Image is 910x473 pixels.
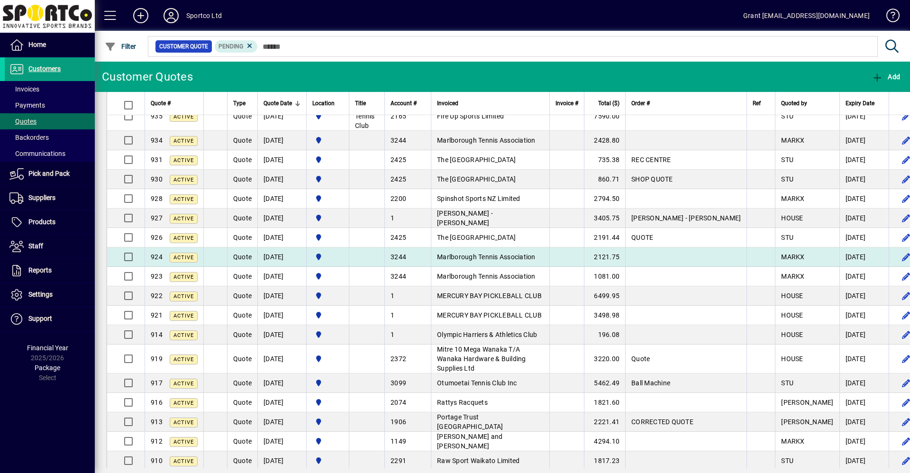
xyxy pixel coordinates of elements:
span: Quote [233,175,252,183]
div: Invoiced [437,98,544,109]
span: Mitre 10 Mega Wanaka T/A Wanaka Hardware & Building Supplies Ltd [437,346,526,372]
td: [DATE] [839,325,889,345]
span: Filter [105,43,136,50]
td: 5462.49 [584,373,625,393]
span: 1149 [391,437,406,445]
span: Active [173,400,194,406]
div: Expiry Date [846,98,883,109]
span: Quote [233,292,252,300]
span: 914 [151,331,163,338]
span: 919 [151,355,163,363]
span: Support [28,315,52,322]
span: Invoices [9,85,39,93]
span: MERCURY BAY PICKLEBALL CLUB [437,311,542,319]
span: Financial Year [27,344,68,352]
span: Sportco Ltd Warehouse [312,397,343,408]
span: Quote [233,311,252,319]
span: Quote [233,273,252,280]
div: Quote Date [264,98,300,109]
span: MARKX [781,253,804,261]
span: Sportco Ltd Warehouse [312,193,343,204]
span: The [GEOGRAPHIC_DATA] [437,156,516,164]
span: Katikati Tennis Club [355,103,379,129]
span: Rattys Racquets [437,399,488,406]
td: [DATE] [839,432,889,451]
span: MARKX [781,437,804,445]
span: Title [355,98,366,109]
span: Active [173,293,194,300]
span: 3244 [391,273,406,280]
td: 7590.00 [584,102,625,131]
span: Active [173,114,194,120]
a: Communications [5,146,95,162]
span: Active [173,439,194,445]
span: Active [173,177,194,183]
td: [DATE] [257,325,306,345]
span: Total ($) [598,98,619,109]
span: Active [173,255,194,261]
span: Active [173,458,194,464]
span: 921 [151,311,163,319]
span: Spinshot Sports NZ Limited [437,195,520,202]
span: [PERSON_NAME] - [PERSON_NAME] [631,214,741,222]
span: HOUSE [781,331,803,338]
span: Active [173,157,194,164]
td: 860.71 [584,170,625,189]
td: [DATE] [257,451,306,471]
a: Reports [5,259,95,282]
span: Staff [28,242,43,250]
span: 923 [151,273,163,280]
span: Sportco Ltd Warehouse [312,378,343,388]
span: Sportco Ltd Warehouse [312,310,343,320]
span: Sportco Ltd Warehouse [312,271,343,282]
span: MARKX [781,195,804,202]
span: Quote [233,253,252,261]
span: Location [312,98,335,109]
span: Type [233,98,246,109]
span: 2425 [391,234,406,241]
span: 1906 [391,418,406,426]
span: Quote [233,156,252,164]
td: [DATE] [839,170,889,189]
td: 735.38 [584,150,625,170]
span: Sportco Ltd Warehouse [312,232,343,243]
td: [DATE] [839,451,889,471]
td: [DATE] [839,267,889,286]
td: [DATE] [257,306,306,325]
span: 912 [151,437,163,445]
a: Products [5,210,95,234]
span: MARKX [781,136,804,144]
span: Sportco Ltd Warehouse [312,135,343,146]
span: Quote [233,437,252,445]
span: 935 [151,112,163,120]
span: Customers [28,65,61,73]
span: [PERSON_NAME] [781,418,833,426]
span: Quote [233,195,252,202]
span: Ball Machine [631,379,670,387]
span: Active [173,138,194,144]
td: 3405.75 [584,209,625,228]
span: Sportco Ltd Warehouse [312,174,343,184]
span: Quote [233,355,252,363]
div: Sportco Ltd [186,8,222,23]
td: 6499.95 [584,286,625,306]
span: Quote [233,112,252,120]
span: Invoice # [555,98,578,109]
span: Home [28,41,46,48]
td: [DATE] [839,228,889,247]
span: 927 [151,214,163,222]
span: Sportco Ltd Warehouse [312,417,343,427]
span: HOUSE [781,292,803,300]
span: Marlborough Tennis Association [437,136,536,144]
span: Pending [218,43,243,50]
td: 196.08 [584,325,625,345]
td: [DATE] [839,131,889,150]
span: Quote [233,214,252,222]
span: Marlborough Tennis Association [437,253,536,261]
span: Portage Trust [GEOGRAPHIC_DATA] [437,413,503,430]
span: 916 [151,399,163,406]
span: 3244 [391,253,406,261]
td: [DATE] [839,286,889,306]
a: Backorders [5,129,95,146]
span: Quoted by [781,98,807,109]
